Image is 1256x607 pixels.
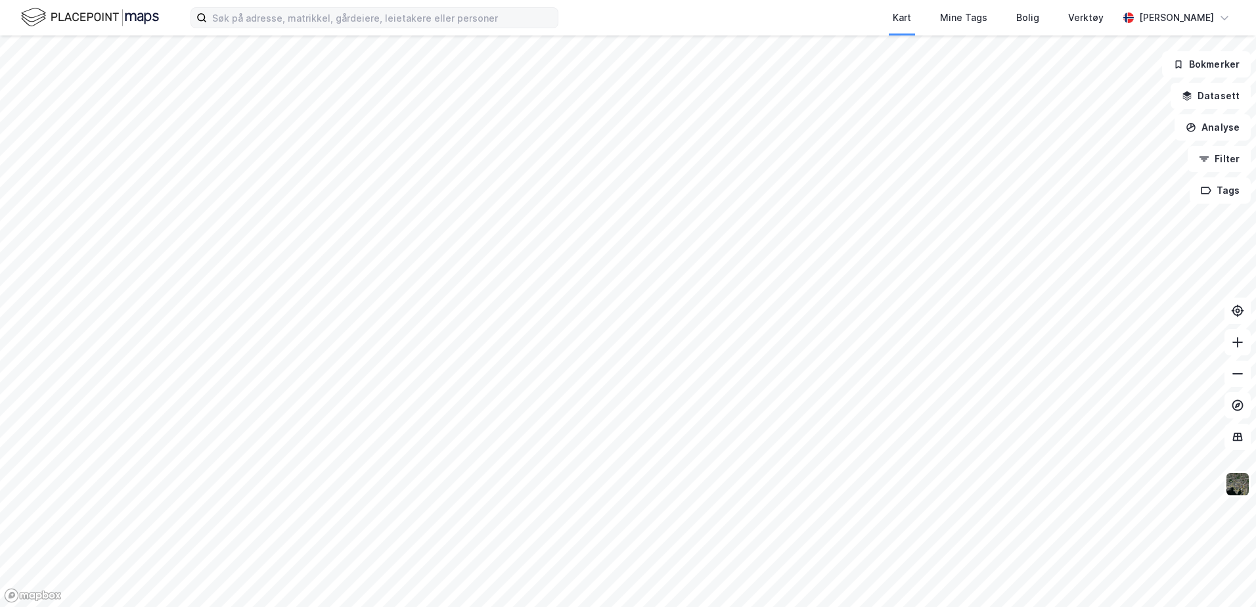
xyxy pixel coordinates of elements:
div: Mine Tags [940,10,987,26]
input: Søk på adresse, matrikkel, gårdeiere, leietakere eller personer [207,8,558,28]
img: logo.f888ab2527a4732fd821a326f86c7f29.svg [21,6,159,29]
div: Kontrollprogram for chat [1190,544,1256,607]
div: Verktøy [1068,10,1104,26]
div: Bolig [1016,10,1039,26]
div: [PERSON_NAME] [1139,10,1214,26]
div: Kart [893,10,911,26]
iframe: Chat Widget [1190,544,1256,607]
